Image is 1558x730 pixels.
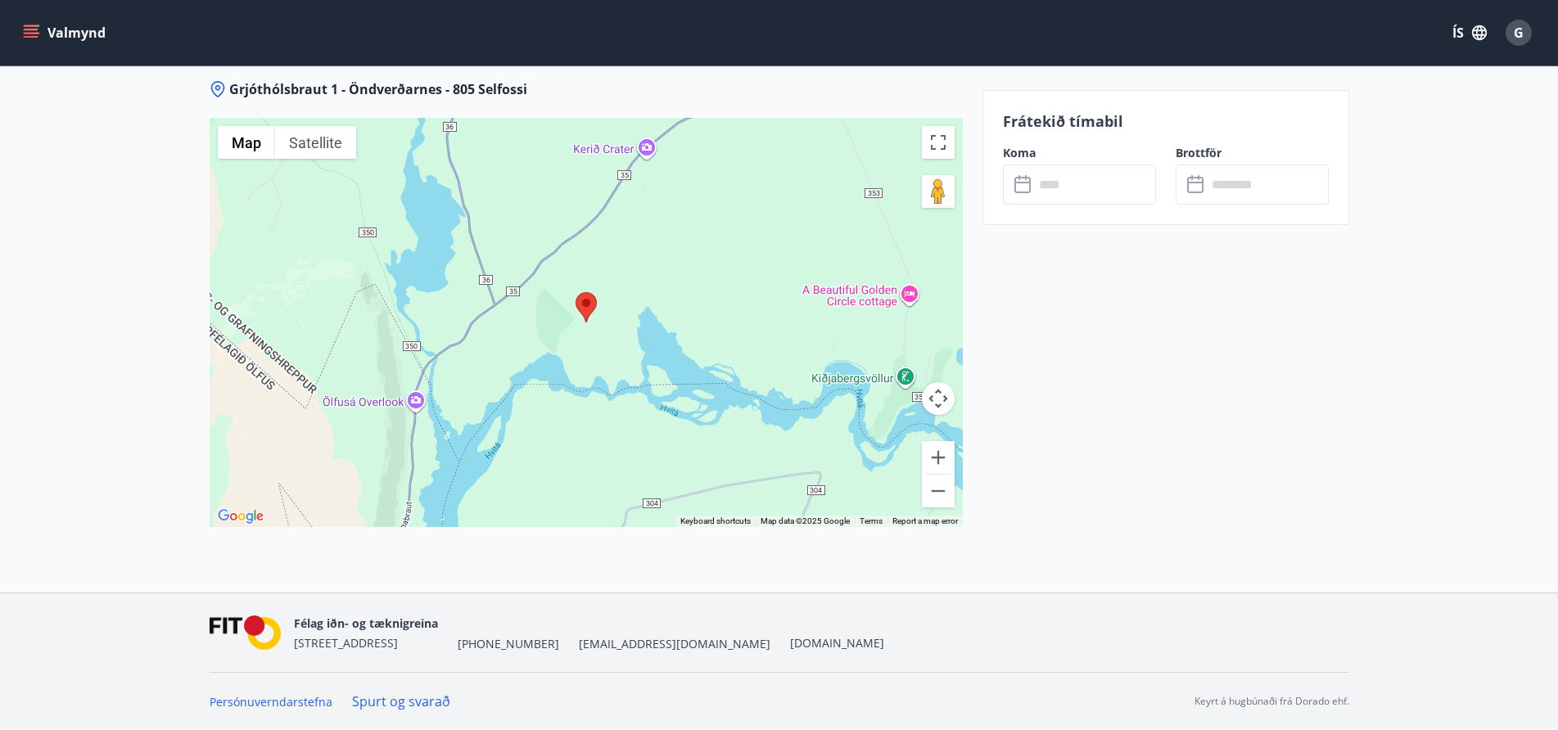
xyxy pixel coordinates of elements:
img: Google [214,506,268,527]
button: menu [20,18,112,47]
span: [PHONE_NUMBER] [458,636,559,652]
button: Keyboard shortcuts [680,516,751,527]
a: Report a map error [892,516,958,525]
button: Show satellite imagery [275,126,356,159]
label: Brottför [1176,145,1329,161]
button: Show street map [218,126,275,159]
a: Terms (opens in new tab) [860,516,883,525]
label: Koma [1003,145,1156,161]
p: Keyrt á hugbúnaði frá Dorado ehf. [1194,694,1349,709]
button: ÍS [1443,18,1496,47]
span: G [1514,24,1524,42]
p: Frátekið tímabil [1003,110,1329,132]
button: Zoom in [922,441,955,474]
a: Open this area in Google Maps (opens a new window) [214,506,268,527]
button: Drag Pegman onto the map to open Street View [922,175,955,208]
span: [EMAIL_ADDRESS][DOMAIN_NAME] [579,636,770,652]
button: Zoom out [922,475,955,507]
a: Spurt og svarað [352,692,450,710]
span: [STREET_ADDRESS] [294,635,398,651]
img: FPQVkF9lTnNbbaRSFyT17YYeljoOGk5m51IhT0bO.png [210,615,282,651]
a: Persónuverndarstefna [210,694,332,710]
span: Félag iðn- og tæknigreina [294,615,438,631]
span: Grjóthólsbraut 1 - Öndverðarnes - 805 Selfossi [229,80,527,98]
button: G [1499,13,1538,52]
button: Toggle fullscreen view [922,126,955,159]
button: Map camera controls [922,382,955,415]
span: Map data ©2025 Google [761,516,850,525]
a: [DOMAIN_NAME] [790,635,884,651]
